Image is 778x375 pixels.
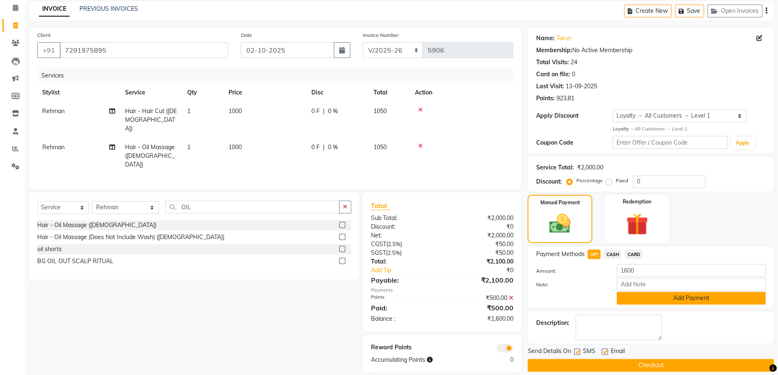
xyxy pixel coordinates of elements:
div: ₹500.00 [442,303,520,313]
label: Redemption [623,198,651,206]
div: Payments [371,287,513,294]
button: Checkout [527,359,774,372]
label: Date [241,31,252,39]
input: Amount [617,264,766,277]
div: ₹0 [455,266,520,275]
span: Payment Methods [536,250,584,259]
img: _gift.svg [619,210,655,238]
div: ₹2,000.00 [577,163,603,172]
div: oil shorts [37,245,62,254]
div: Hair - Oil Massage ([DEMOGRAPHIC_DATA]) [37,221,157,230]
input: Add Note [617,278,766,291]
div: 24 [570,58,577,67]
div: No Active Membership [536,46,766,55]
button: Save [675,5,704,17]
span: 1050 [373,143,387,151]
label: Amount: [530,267,610,275]
label: Note: [530,281,610,288]
div: Points [365,294,442,302]
div: ₹2,100.00 [442,275,520,285]
span: 1000 [229,143,242,151]
label: Percentage [576,177,602,184]
th: Total [369,83,410,102]
div: Discount: [536,177,561,186]
div: Paid: [365,303,442,313]
label: Invoice Number [363,31,399,39]
div: ₹2,000.00 [442,214,520,223]
span: Email [610,347,624,357]
span: 1 [187,143,190,151]
div: ₹500.00 [442,294,520,302]
div: Points: [536,94,554,103]
span: 0 % [328,107,338,116]
span: 1050 [373,107,387,115]
span: CASH [604,249,621,259]
th: Stylist [37,83,120,102]
span: 1 [187,107,190,115]
span: Rehman [42,143,65,151]
div: Reward Points [365,343,442,352]
div: 0 [481,356,519,364]
div: ( ) [365,240,442,249]
div: 13-09-2025 [565,82,597,91]
div: BG OIL OUT SCALP RITUAL [37,257,113,266]
th: Service [120,83,182,102]
div: Card on file: [536,70,570,79]
span: 0 F [311,143,320,152]
div: Accumulating Points [365,356,481,364]
div: Balance : [365,315,442,323]
label: Manual Payment [540,199,580,206]
div: Total: [365,257,442,266]
span: 2.5% [388,249,400,256]
label: Fixed [615,177,628,184]
label: Client [37,31,51,39]
div: Membership: [536,46,572,55]
div: All Customers → Level 1 [612,126,766,133]
div: ₹2,100.00 [442,257,520,266]
span: Send Details On [527,347,571,357]
span: CGST [371,240,386,248]
th: Qty [182,83,224,102]
div: Coupon Code [536,138,612,147]
div: ₹50.00 [442,240,520,249]
div: Apply Discount [536,111,612,120]
span: Rehman [42,107,65,115]
div: Net: [365,231,442,240]
div: ₹1,600.00 [442,315,520,323]
strong: Loyalty → [612,126,634,132]
span: SGST [371,249,386,256]
span: 2.5% [388,241,400,247]
button: Apply [731,137,754,149]
div: ( ) [365,249,442,257]
span: | [323,107,325,116]
span: Hair - Oil Massage ([DEMOGRAPHIC_DATA]) [125,143,175,168]
a: Add Tip [365,266,455,275]
button: +91 [37,42,60,58]
img: _cash.svg [542,211,577,236]
div: Discount: [365,223,442,231]
div: 923.81 [556,94,574,103]
button: Create New [624,5,672,17]
div: Service Total: [536,163,573,172]
th: Price [224,83,306,102]
div: ₹2,000.00 [442,231,520,240]
span: 1000 [229,107,242,115]
div: Description: [536,319,569,327]
div: Payable: [365,275,442,285]
div: Last Visit: [536,82,564,91]
div: Name: [536,34,554,43]
div: Hair - Oil Massage (Does Not Include Wash) ([DEMOGRAPHIC_DATA]) [37,233,224,242]
span: 0 % [328,143,338,152]
div: Total Visits: [536,58,568,67]
a: Tarun [556,34,571,43]
span: SMS [583,347,595,357]
a: INVOICE [39,2,70,17]
span: | [323,143,325,152]
button: Add Payment [617,292,766,305]
div: ₹50.00 [442,249,520,257]
th: Disc [306,83,369,102]
span: 0 F [311,107,320,116]
span: Total [371,201,390,210]
span: CARD [625,249,643,259]
div: 0 [571,70,575,79]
